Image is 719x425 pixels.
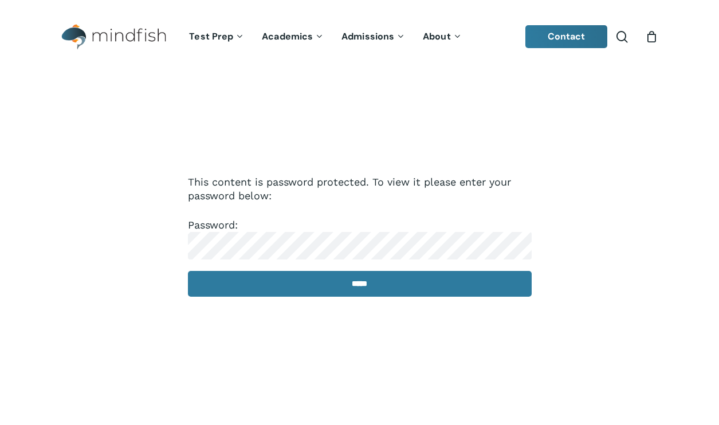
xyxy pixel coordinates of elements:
[189,30,233,42] span: Test Prep
[180,32,253,42] a: Test Prep
[253,32,333,42] a: Academics
[414,32,471,42] a: About
[423,30,451,42] span: About
[188,219,532,251] label: Password:
[46,15,673,58] header: Main Menu
[262,30,313,42] span: Academics
[525,25,608,48] a: Contact
[180,15,470,58] nav: Main Menu
[188,232,532,259] input: Password:
[333,32,414,42] a: Admissions
[548,30,586,42] span: Contact
[188,175,532,218] p: This content is password protected. To view it please enter your password below:
[341,30,394,42] span: Admissions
